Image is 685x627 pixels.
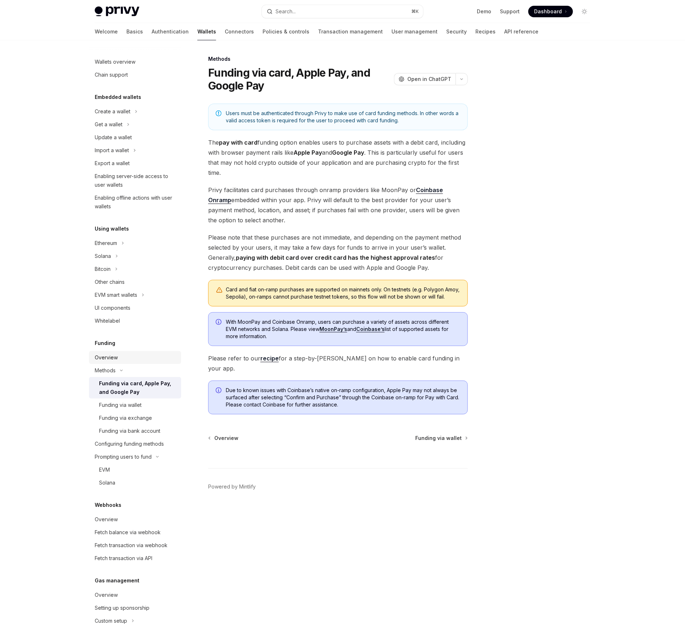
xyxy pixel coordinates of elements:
div: Import a wallet [95,146,129,155]
strong: pay with card [219,139,258,146]
button: Toggle Methods section [89,364,181,377]
div: Solana [99,478,115,487]
h5: Embedded wallets [95,93,141,101]
div: Overview [95,515,118,524]
a: UI components [89,301,181,314]
div: Export a wallet [95,159,130,168]
div: Custom setup [95,617,127,625]
span: Please note that these purchases are not immediate, and depending on the payment method selected ... [208,232,468,273]
a: Connectors [225,23,254,40]
button: Open in ChatGPT [394,73,456,85]
a: Solana [89,476,181,489]
a: Fetch balance via webhook [89,526,181,539]
a: Policies & controls [263,23,309,40]
div: Card and fiat on-ramp purchases are supported on mainnets only. On testnets (e.g. Polygon Amoy, S... [226,286,460,300]
svg: Note [216,110,221,116]
a: Coinbase’s [356,326,385,332]
a: Funding via bank account [89,424,181,437]
div: Other chains [95,278,125,286]
button: Toggle dark mode [579,6,590,17]
div: UI components [95,304,130,312]
strong: Google Pay [332,149,364,156]
h5: Gas management [95,576,139,585]
a: Funding via exchange [89,412,181,424]
a: Wallets [197,23,216,40]
button: Toggle Get a wallet section [89,118,181,131]
div: Funding via exchange [99,414,152,422]
a: Basics [126,23,143,40]
a: Wallets overview [89,55,181,68]
div: Funding via wallet [99,401,142,409]
strong: paying with debit card over credit card has the highest approval rates [236,254,435,261]
div: Get a wallet [95,120,122,129]
a: Overview [89,513,181,526]
a: Chain support [89,68,181,81]
h1: Funding via card, Apple Pay, and Google Pay [208,66,391,92]
div: EVM [99,465,110,474]
a: Demo [477,8,491,15]
span: Funding via wallet [415,435,462,442]
div: Methods [95,366,116,375]
div: Setting up sponsorship [95,604,149,612]
span: Users must be authenticated through Privy to make use of card funding methods. In other words a v... [226,110,460,124]
a: Recipes [475,23,496,40]
a: Other chains [89,276,181,288]
a: Funding via wallet [415,435,467,442]
span: Please refer to our for a step-by-[PERSON_NAME] on how to enable card funding in your app. [208,353,468,373]
a: Enabling offline actions with user wallets [89,191,181,213]
a: Whitelabel [89,314,181,327]
span: Open in ChatGPT [407,76,451,83]
a: Fetch transaction via webhook [89,539,181,552]
span: Privy facilitates card purchases through onramp providers like MoonPay or embedded within your ap... [208,185,468,225]
a: Funding via wallet [89,399,181,412]
div: Overview [95,353,118,362]
button: Toggle EVM smart wallets section [89,288,181,301]
span: Due to known issues with Coinbase’s native on-ramp configuration, Apple Pay may not always be sur... [226,387,460,408]
div: Chain support [95,71,128,79]
div: Bitcoin [95,265,111,273]
div: Fetch balance via webhook [95,528,161,537]
div: Funding via card, Apple Pay, and Google Pay [99,379,177,396]
button: Toggle Prompting users to fund section [89,450,181,463]
div: Overview [95,591,118,599]
button: Open search [262,5,423,18]
a: Overview [209,435,238,442]
span: Overview [214,435,238,442]
span: ⌘ K [411,9,419,14]
div: Methods [208,55,468,63]
div: Enabling offline actions with user wallets [95,194,177,211]
div: Prompting users to fund [95,453,152,461]
a: Funding via card, Apple Pay, and Google Pay [89,377,181,399]
button: Toggle Bitcoin section [89,263,181,276]
h5: Funding [95,339,115,347]
button: Toggle Import a wallet section [89,144,181,157]
a: Welcome [95,23,118,40]
strong: Apple Pay [294,149,322,156]
a: Security [446,23,467,40]
a: Powered by Mintlify [208,483,256,490]
a: Authentication [152,23,189,40]
button: Toggle Create a wallet section [89,105,181,118]
button: Toggle Solana section [89,250,181,263]
div: Update a wallet [95,133,132,142]
a: recipe [260,355,279,362]
a: API reference [504,23,538,40]
a: Overview [89,351,181,364]
span: With MoonPay and Coinbase Onramp, users can purchase a variety of assets across different EVM net... [226,318,460,340]
span: The funding option enables users to purchase assets with a debit card, including with browser pay... [208,137,468,178]
div: Funding via bank account [99,427,160,435]
div: Fetch transaction via API [95,554,152,563]
a: EVM [89,463,181,476]
div: Whitelabel [95,317,120,325]
img: light logo [95,6,139,17]
a: Transaction management [318,23,383,40]
a: Update a wallet [89,131,181,144]
a: MoonPay’s [319,326,347,332]
div: Ethereum [95,239,117,247]
h5: Using wallets [95,224,129,233]
a: Overview [89,589,181,601]
button: Toggle Ethereum section [89,237,181,250]
a: Fetch transaction via API [89,552,181,565]
div: Create a wallet [95,107,130,116]
div: Solana [95,252,111,260]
